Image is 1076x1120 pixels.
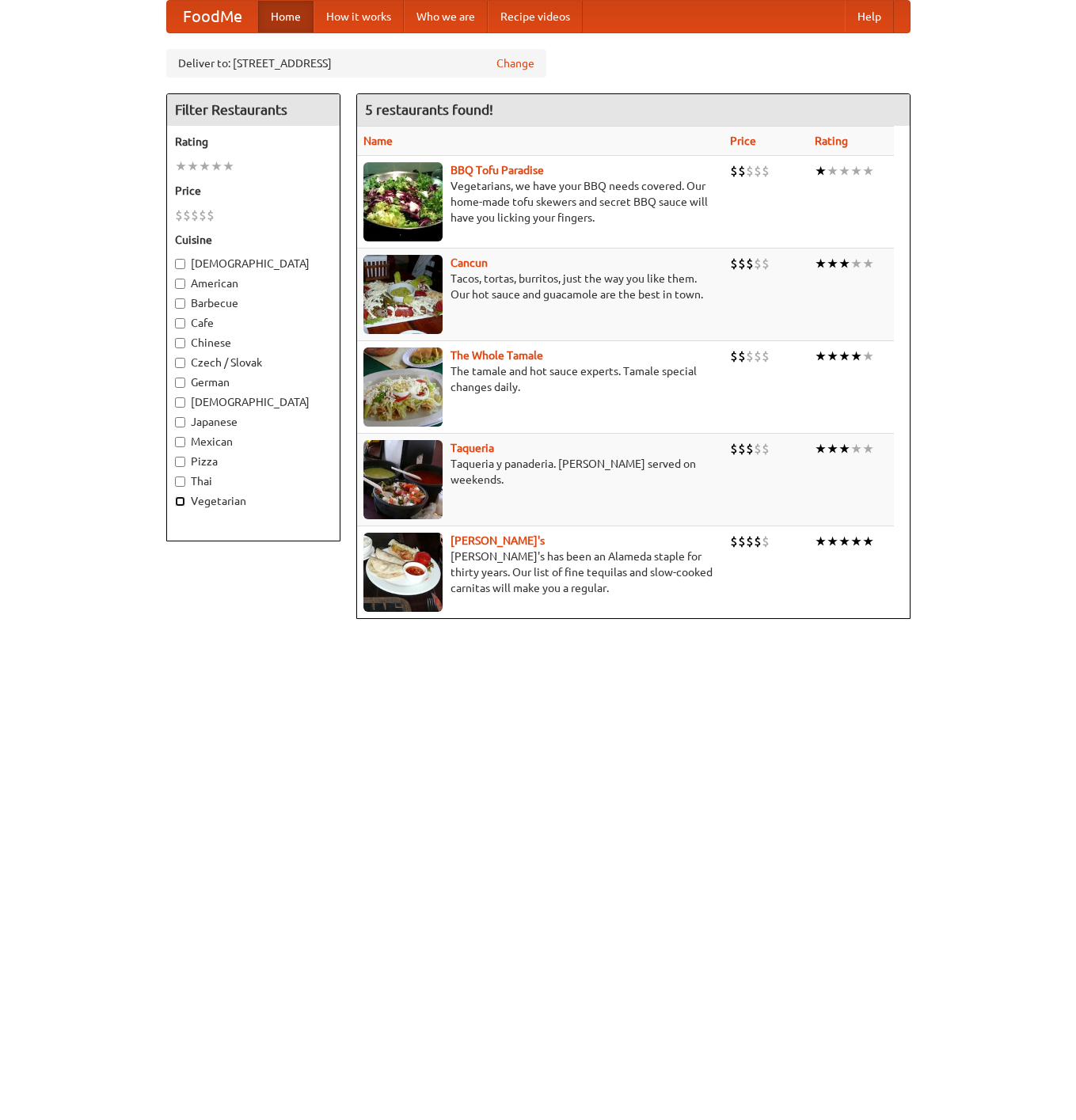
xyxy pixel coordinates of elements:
a: Who we are [404,1,488,32]
input: [DEMOGRAPHIC_DATA] [175,259,185,269]
a: Home [258,1,314,32]
input: Thai [175,476,185,487]
input: Pizza [175,457,185,467]
p: Vegetarians, we have your BBQ needs covered. Our home-made tofu skewers and secret BBQ sauce will... [363,178,717,226]
li: $ [207,207,215,224]
a: Recipe videos [488,1,583,32]
h5: Rating [175,134,332,150]
li: ★ [815,440,827,457]
p: Tacos, tortas, burritos, just the way you like them. Our hot sauce and guacamole are the best in ... [363,271,717,302]
li: $ [183,207,191,224]
label: [DEMOGRAPHIC_DATA] [175,256,332,271]
label: German [175,374,332,390]
li: ★ [838,533,850,550]
li: $ [746,440,754,457]
li: $ [738,440,746,457]
label: Pizza [175,454,332,469]
input: Vegetarian [175,496,185,507]
li: ★ [838,440,850,457]
input: Japanese [175,417,185,427]
li: ★ [862,162,874,180]
label: Japanese [175,414,332,430]
li: $ [762,440,770,457]
li: $ [738,533,746,550]
img: tofuparadise.jpg [363,162,443,241]
li: ★ [850,255,862,272]
li: ★ [838,162,850,180]
img: pedros.jpg [363,533,443,612]
li: $ [730,533,738,550]
p: Taqueria y panaderia. [PERSON_NAME] served on weekends. [363,456,717,488]
img: wholetamale.jpg [363,347,443,427]
label: Vegetarian [175,493,332,509]
a: Taqueria [451,442,494,454]
li: ★ [850,533,862,550]
input: Czech / Slovak [175,358,185,368]
li: ★ [838,347,850,365]
a: Price [730,135,756,147]
li: $ [738,255,746,272]
a: Rating [815,135,848,147]
input: Cafe [175,318,185,328]
a: Help [845,1,894,32]
li: $ [754,255,762,272]
a: Cancun [451,256,488,269]
li: ★ [862,533,874,550]
h5: Cuisine [175,232,332,248]
a: Name [363,135,393,147]
h4: Filter Restaurants [167,94,340,126]
li: $ [746,347,754,365]
li: $ [199,207,207,224]
li: ★ [827,255,838,272]
label: Mexican [175,434,332,450]
input: Mexican [175,437,185,447]
li: $ [730,440,738,457]
a: [PERSON_NAME]'s [451,534,545,547]
label: Thai [175,473,332,489]
input: Barbecue [175,298,185,309]
ng-pluralize: 5 restaurants found! [365,102,493,117]
li: ★ [815,255,827,272]
li: ★ [815,347,827,365]
li: $ [746,162,754,180]
li: $ [746,255,754,272]
li: $ [762,255,770,272]
a: FoodMe [167,1,258,32]
li: ★ [815,162,827,180]
input: [DEMOGRAPHIC_DATA] [175,397,185,408]
li: $ [754,533,762,550]
li: $ [754,347,762,365]
li: ★ [862,347,874,365]
h5: Price [175,183,332,199]
li: ★ [827,440,838,457]
a: How it works [314,1,404,32]
label: [DEMOGRAPHIC_DATA] [175,394,332,410]
input: Chinese [175,338,185,348]
input: American [175,279,185,289]
li: $ [754,162,762,180]
li: ★ [211,158,222,175]
b: The Whole Tamale [451,349,543,362]
li: ★ [222,158,234,175]
p: The tamale and hot sauce experts. Tamale special changes daily. [363,363,717,395]
li: $ [746,533,754,550]
li: ★ [199,158,211,175]
li: $ [754,440,762,457]
li: $ [762,347,770,365]
li: ★ [827,533,838,550]
div: Deliver to: [STREET_ADDRESS] [166,49,546,78]
input: German [175,378,185,388]
li: $ [738,162,746,180]
li: ★ [187,158,199,175]
label: Cafe [175,315,332,331]
a: Change [496,55,534,71]
label: Chinese [175,335,332,351]
li: ★ [862,440,874,457]
a: BBQ Tofu Paradise [451,164,544,177]
li: $ [730,347,738,365]
li: $ [738,347,746,365]
li: ★ [827,347,838,365]
li: $ [762,533,770,550]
